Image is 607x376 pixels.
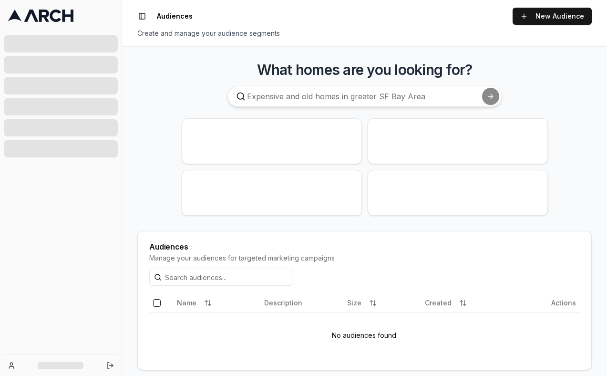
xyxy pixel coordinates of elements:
th: Description [260,293,343,313]
span: Audiences [157,11,193,21]
a: New Audience [513,8,592,25]
h3: What homes are you looking for? [137,61,592,78]
div: Size [347,295,417,311]
div: Create and manage your audience segments [137,29,592,38]
div: Audiences [149,243,580,251]
td: No audiences found. [149,313,580,358]
div: Created [425,295,517,311]
button: Log out [103,359,117,372]
input: Search audiences... [149,269,292,286]
div: Name [177,295,257,311]
th: Actions [521,293,580,313]
nav: breadcrumb [157,11,193,21]
input: Expensive and old homes in greater SF Bay Area [227,86,502,107]
div: Manage your audiences for targeted marketing campaigns [149,253,580,263]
